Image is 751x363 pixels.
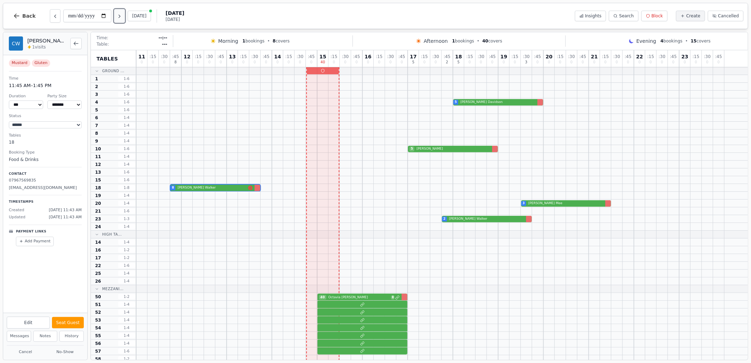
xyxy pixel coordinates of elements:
[527,201,603,206] span: [PERSON_NAME] Mee
[639,60,641,64] span: 0
[27,37,66,44] h2: [PERSON_NAME] Walker
[97,55,118,62] span: Tables
[52,317,84,328] button: Seat Guest
[138,54,145,59] span: 11
[197,60,199,64] span: 0
[568,54,575,59] span: : 30
[9,156,82,163] dd: Food & Drinks
[593,60,595,64] span: 0
[186,60,188,64] span: 0
[9,93,43,99] dt: Duration
[95,240,101,245] span: 14
[489,54,496,59] span: : 45
[165,10,184,17] span: [DATE]
[118,317,135,323] span: 1 - 4
[448,217,524,221] span: [PERSON_NAME] Walker
[118,185,135,190] span: 1 - 8
[95,99,98,105] span: 4
[95,255,101,261] span: 17
[254,60,256,64] span: 0
[455,54,462,59] span: 18
[570,60,572,64] span: 0
[50,9,60,23] button: Previous day
[691,39,697,44] span: 15
[9,207,24,213] span: Created
[95,224,101,230] span: 24
[163,60,165,64] span: 0
[172,54,179,59] span: : 45
[287,60,290,64] span: 0
[7,348,44,357] button: Cancel
[367,60,369,64] span: 0
[546,54,552,59] span: 20
[172,185,174,190] span: 8
[421,54,428,59] span: : 15
[95,216,101,222] span: 23
[118,271,135,276] span: 1 - 4
[118,310,135,315] span: 1 - 4
[609,11,638,21] button: Search
[602,54,609,59] span: : 15
[641,11,668,21] button: Block
[523,201,525,206] span: 3
[557,54,564,59] span: : 15
[378,60,380,64] span: 0
[676,11,705,21] button: Create
[704,54,711,59] span: : 30
[718,13,739,19] span: Cancelled
[174,60,176,64] span: 8
[95,138,98,144] span: 9
[299,60,301,64] span: 0
[319,295,326,300] span: 40
[7,331,31,342] button: Messages
[265,60,267,64] span: 0
[95,341,101,346] span: 56
[684,60,686,64] span: 0
[660,38,682,44] span: bookings
[616,60,618,64] span: 0
[7,7,41,24] button: Back
[102,286,123,292] span: Mezzani...
[32,59,51,67] span: Gluten
[118,255,135,260] span: 1 - 2
[591,54,598,59] span: 21
[276,60,279,64] span: 0
[118,341,135,346] span: 1 - 4
[559,60,561,64] span: 0
[95,154,101,160] span: 11
[118,154,135,159] span: 1 - 4
[218,38,238,45] span: Morning
[95,271,101,276] span: 25
[7,317,50,329] button: Edit
[46,348,84,357] button: No-Show
[95,348,101,354] span: 57
[118,115,135,120] span: 1 - 4
[389,60,391,64] span: 0
[273,38,290,44] span: covers
[9,76,82,82] dt: Time
[95,333,101,339] span: 55
[165,17,184,22] span: [DATE]
[523,54,530,59] span: : 30
[49,214,82,220] span: [DATE] 11:43 AM
[95,193,101,198] span: 19
[670,54,677,59] span: : 45
[118,193,135,198] span: 1 - 4
[681,54,688,59] span: 23
[503,60,505,64] span: 0
[409,146,414,151] span: 5
[22,13,36,18] span: Back
[548,60,550,64] span: 0
[102,232,122,237] span: High Ta...
[355,60,357,64] span: 0
[208,60,210,64] span: 0
[95,115,98,121] span: 6
[118,84,135,89] span: 1 - 6
[410,54,417,59] span: 17
[672,60,674,64] span: 0
[525,60,527,64] span: 3
[482,39,488,44] span: 40
[625,54,631,59] span: : 45
[652,13,663,19] span: Block
[9,113,82,119] dt: Status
